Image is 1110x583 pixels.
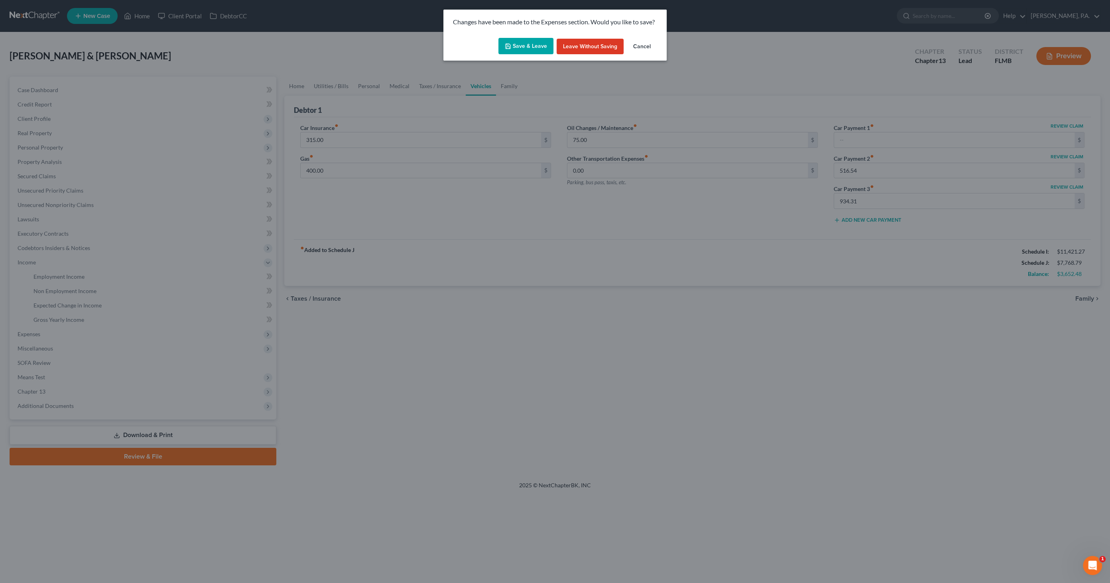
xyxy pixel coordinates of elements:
p: Changes have been made to the Expenses section. Would you like to save? [453,18,657,27]
button: Save & Leave [498,38,553,55]
span: 1 [1099,556,1106,562]
button: Cancel [627,39,657,55]
iframe: Intercom live chat [1083,556,1102,575]
button: Leave without Saving [557,39,624,55]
